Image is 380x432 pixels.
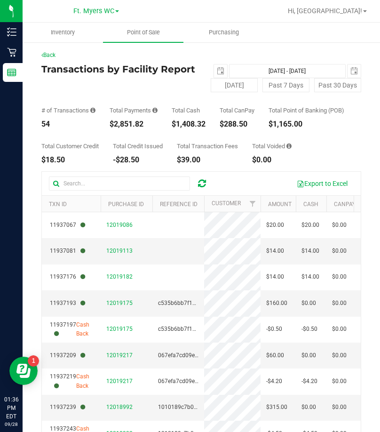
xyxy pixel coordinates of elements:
div: $288.50 [220,120,254,128]
span: select [214,64,227,78]
iframe: Resource center [9,357,38,385]
span: $60.00 [266,351,284,360]
span: $0.00 [332,325,347,334]
h4: Transactions by Facility Report [41,64,201,74]
div: Total Cash [172,107,206,113]
div: $0.00 [252,156,292,164]
div: Total Credit Issued [113,143,163,149]
div: Total Transaction Fees [177,143,238,149]
a: Inventory [23,23,103,42]
span: 12018992 [106,404,133,410]
a: CanPay [334,201,356,208]
span: 12019086 [106,222,133,228]
span: $160.00 [266,299,287,308]
iframe: Resource center unread badge [28,355,39,367]
span: 11937219 [50,372,76,390]
div: Total CanPay [220,107,254,113]
span: 1010189c7b021b7307188a0e197d69cf [158,404,261,410]
input: Search... [49,176,190,191]
div: $18.50 [41,156,99,164]
span: Ft. Myers WC [73,7,114,15]
span: $20.00 [266,221,284,230]
span: 12019217 [106,378,133,384]
span: 11937239 [50,403,85,412]
span: $0.00 [332,403,347,412]
span: 12019175 [106,326,133,332]
span: 12019182 [106,273,133,280]
span: $0.00 [332,299,347,308]
div: 54 [41,120,95,128]
a: Cash [303,201,318,208]
span: $0.00 [301,351,316,360]
span: 067efa7cd09e25320d77987c779c3010 [158,378,260,384]
span: -$4.20 [301,377,317,386]
span: $0.00 [332,377,347,386]
p: 01:36 PM EDT [4,395,18,421]
span: 11937176 [50,272,85,281]
a: Amount [268,201,292,208]
span: Cash Back [76,372,95,390]
a: Reference ID [160,201,198,208]
span: $14.00 [301,272,319,281]
span: -$4.20 [266,377,282,386]
a: Filter [245,196,261,212]
span: 12019113 [106,248,133,254]
span: $14.00 [301,247,319,256]
p: 09/28 [4,421,18,428]
a: Customer [212,200,241,207]
span: c535b6bb7f1a71ffed0d4f0f0d3db52c [158,300,255,306]
span: $0.00 [332,221,347,230]
span: 067efa7cd09e25320d77987c779c3010 [158,352,260,359]
a: Purchase ID [108,201,144,208]
span: 11937067 [50,221,85,230]
span: $0.00 [301,403,316,412]
div: $1,408.32 [172,120,206,128]
span: $14.00 [266,272,284,281]
span: 11937193 [50,299,85,308]
a: Purchasing [183,23,264,42]
span: $0.00 [332,247,347,256]
button: Export to Excel [291,176,354,192]
span: 11937209 [50,351,85,360]
a: TXN ID [49,201,67,208]
div: $2,851.82 [110,120,158,128]
a: Back [41,52,55,58]
div: Total Voided [252,143,292,149]
span: -$0.50 [301,325,317,334]
inline-svg: Reports [7,68,16,77]
span: Inventory [38,28,87,37]
span: 11937081 [50,247,85,256]
span: Purchasing [196,28,252,37]
div: Total Payments [110,107,158,113]
span: select [348,64,361,78]
span: 12019175 [106,300,133,306]
span: c535b6bb7f1a71ffed0d4f0f0d3db52c [158,326,255,332]
div: Total Customer Credit [41,143,99,149]
div: $1,165.00 [269,120,344,128]
button: Past 30 Days [314,78,361,92]
inline-svg: Inventory [7,27,16,37]
span: $20.00 [301,221,319,230]
span: Point of Sale [114,28,173,37]
span: $0.00 [332,351,347,360]
span: Cash Back [76,320,95,338]
i: Sum of all voided payment transaction amounts, excluding tips and transaction fees. [286,143,292,149]
button: [DATE] [211,78,258,92]
span: -$0.50 [266,325,282,334]
span: 12019217 [106,352,133,359]
span: $315.00 [266,403,287,412]
span: $14.00 [266,247,284,256]
inline-svg: Retail [7,48,16,57]
a: Point of Sale [103,23,183,42]
div: -$28.50 [113,156,163,164]
span: $0.00 [301,299,316,308]
button: Past 7 Days [262,78,309,92]
i: Sum of all successful, non-voided payment transaction amounts, excluding tips and transaction fees. [152,107,158,113]
i: Count of all successful payment transactions, possibly including voids, refunds, and cash-back fr... [90,107,95,113]
div: $39.00 [177,156,238,164]
div: Total Point of Banking (POB) [269,107,344,113]
span: 11937197 [50,320,76,338]
span: Hi, [GEOGRAPHIC_DATA]! [288,7,362,15]
span: $0.00 [332,272,347,281]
